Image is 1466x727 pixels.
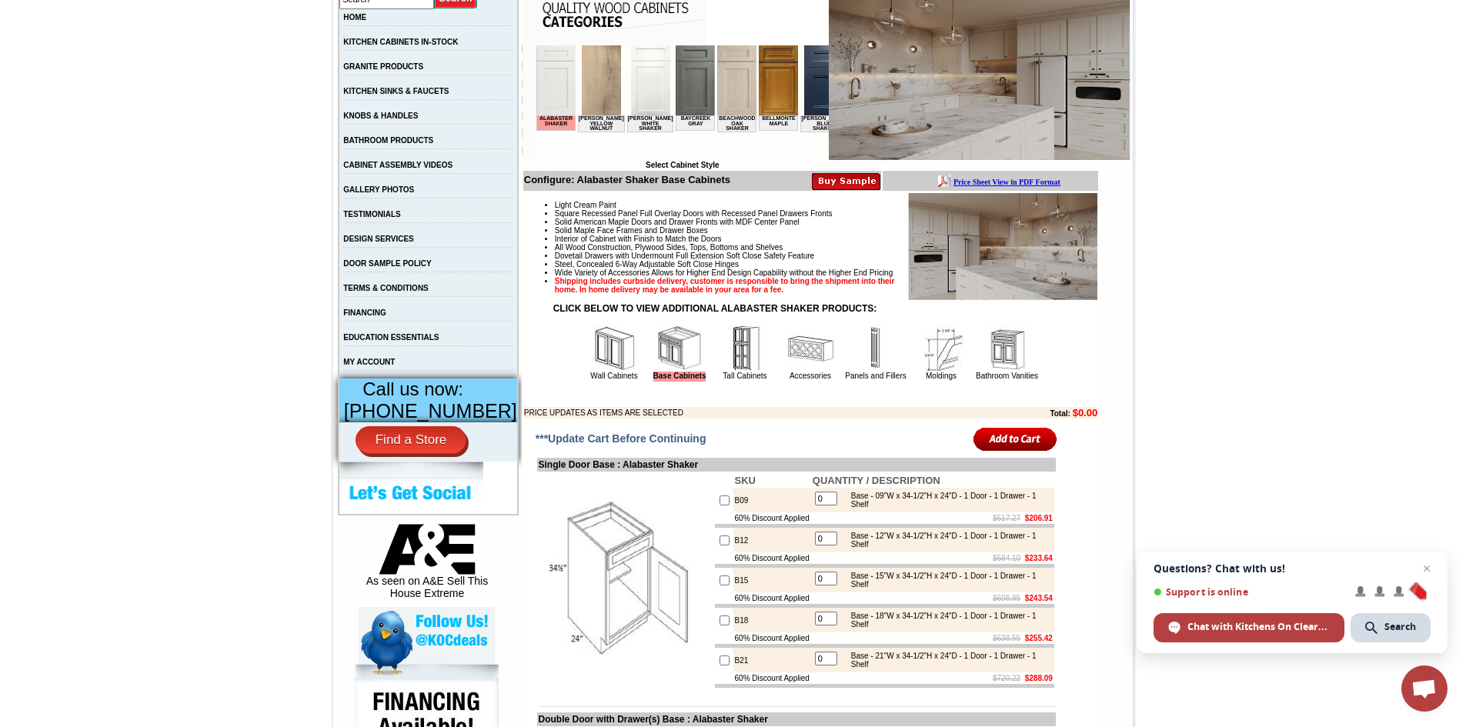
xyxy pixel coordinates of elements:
[343,235,414,243] a: DESIGN SERVICES
[926,372,957,380] a: Moldings
[983,325,1030,372] img: Bathroom Vanities
[555,209,833,218] span: Square Recessed Panel Full Overlay Doors with Recessed Panel Drawers Fronts
[1025,634,1053,642] b: $255.42
[918,325,964,372] img: Moldings
[356,426,467,454] a: Find a Store
[733,632,811,644] td: 60% Discount Applied
[555,277,895,294] strong: Shipping includes curbside delivery, customer is responsible to bring the shipment into their hom...
[343,62,423,71] a: GRANITE PRODUCTS
[555,218,800,226] span: Solid American Maple Doors and Drawer Fronts with MDF Center Panel
[790,372,831,380] a: Accessories
[591,325,637,372] img: Wall Cabinets
[553,303,877,314] strong: CLICK BELOW TO VIEW ADDITIONAL ALABASTER SHAKER PRODUCTS:
[853,325,899,372] img: Panels and Fillers
[264,70,311,87] td: [PERSON_NAME] Blue Shaker
[656,325,703,372] img: Base Cabinets
[908,193,1097,300] img: Product Image
[1025,554,1053,562] b: $233.64
[646,161,720,169] b: Select Cabinet Style
[733,512,811,524] td: 60% Discount Applied
[344,400,517,422] span: [PHONE_NUMBER]
[993,554,1020,562] s: $584.10
[733,648,811,672] td: B21
[813,475,940,486] b: QUANTITY / DESCRIPTION
[536,432,706,445] span: ***Update Cart Before Continuing
[993,634,1020,642] s: $638.55
[555,235,722,243] span: Interior of Cabinet with Finish to Match the Doors
[733,608,811,632] td: B18
[1154,562,1431,575] span: Questions? Chat with us!
[733,552,811,564] td: 60% Discount Applied
[18,2,125,15] a: Price Sheet View in PDF Format
[845,372,906,380] a: Panels and Fillers
[343,284,429,292] a: TERMS & CONDITIONS
[1025,674,1053,682] b: $288.09
[723,372,766,380] a: Tall Cabinets
[555,243,783,252] span: All Wood Construction, Plywood Sides, Tops, Bottoms and Shelves
[536,45,829,161] iframe: Browser incompatible
[343,358,395,366] a: MY ACCOUNT
[362,379,463,399] span: Call us now:
[343,185,414,194] a: GALLERY PHOTOS
[555,260,739,268] span: Steel, Concealed 6-Way Adjustable Soft Close Hinges
[555,226,708,235] span: Solid Maple Face Frames and Drawer Boxes
[973,426,1057,452] input: Add to Cart
[524,174,730,185] b: Configure: Alabaster Shaker Base Cabinets
[733,592,811,604] td: 60% Discount Applied
[733,568,811,592] td: B15
[1154,586,1344,598] span: Support is online
[1154,613,1344,642] div: Chat with Kitchens On Clearance
[1401,665,1448,712] div: Open chat
[2,4,15,16] img: pdf.png
[539,494,712,667] img: Single Door Base
[343,38,458,46] a: KITCHEN CABINETS IN-STOCK
[733,528,811,552] td: B12
[843,572,1050,589] div: Base - 15"W x 34-1/2"H x 24"D - 1 Door - 1 Drawer - 1 Shelf
[343,259,431,268] a: DOOR SAMPLE POLICY
[653,372,706,382] a: Base Cabinets
[976,372,1038,380] a: Bathroom Vanities
[733,672,811,684] td: 60% Discount Applied
[343,333,439,342] a: EDUCATION ESSENTIALS
[537,712,1056,726] td: Double Door with Drawer(s) Base : Alabaster Shaker
[524,407,966,419] td: PRICE UPDATES AS ITEMS ARE SELECTED
[343,136,433,145] a: BATHROOM PRODUCTS
[993,514,1020,522] s: $517.27
[722,325,768,372] img: Tall Cabinets
[735,475,756,486] b: SKU
[18,6,125,15] b: Price Sheet View in PDF Format
[1025,514,1053,522] b: $206.91
[733,488,811,512] td: B09
[1187,620,1330,634] span: Chat with Kitchens On Clearance
[537,458,1056,472] td: Single Door Base : Alabaster Shaker
[343,308,386,317] a: FINANCING
[343,87,449,95] a: KITCHEN SINKS & FAUCETS
[359,524,495,607] div: As seen on A&E Sell This House Extreme
[843,612,1050,629] div: Base - 18"W x 34-1/2"H x 24"D - 1 Door - 1 Drawer - 1 Shelf
[555,201,616,209] span: Light Cream Paint
[555,268,893,277] span: Wide Variety of Accessories Allows for Higher End Design Capability without the Higher End Pricing
[1073,407,1098,419] b: $0.00
[1050,409,1070,418] b: Total:
[1025,594,1053,602] b: $243.54
[1384,620,1416,634] span: Search
[343,112,418,120] a: KNOBS & HANDLES
[590,372,637,380] a: Wall Cabinets
[843,652,1050,669] div: Base - 21"W x 34-1/2"H x 24"D - 1 Door - 1 Drawer - 1 Shelf
[343,210,400,218] a: TESTIMONIALS
[993,674,1020,682] s: $720.22
[1351,613,1431,642] div: Search
[993,594,1020,602] s: $608.85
